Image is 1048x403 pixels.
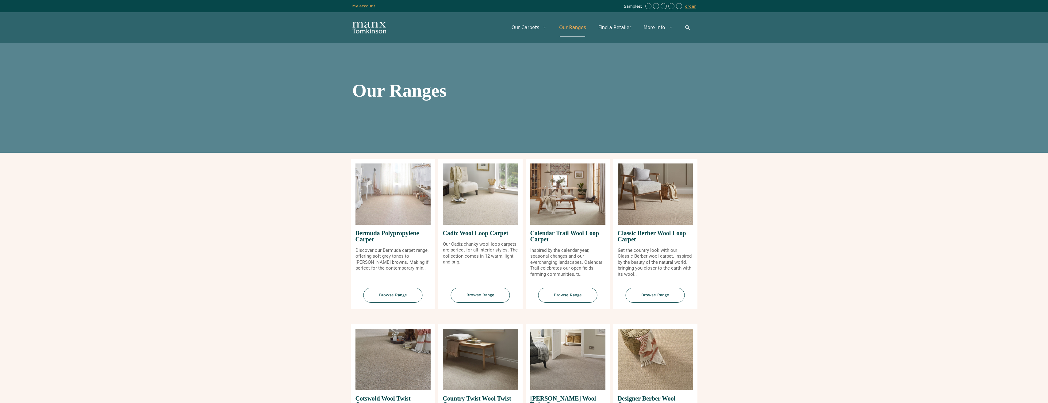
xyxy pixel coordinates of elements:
img: Cadiz Wool Loop Carpet [443,163,518,225]
span: Browse Range [451,288,510,303]
img: Calendar Trail Wool Loop Carpet [530,163,605,225]
p: Get the country look with our Classic Berber wool carpet. Inspired by the beauty of the natural w... [618,248,693,278]
a: My account [352,4,375,8]
nav: Primary [505,18,696,37]
span: Classic Berber Wool Loop Carpet [618,225,693,248]
img: Country Twist Wool Twist Carpet [443,329,518,390]
span: Samples: [624,4,644,9]
img: Classic Berber Wool Loop Carpet [618,163,693,225]
span: Browse Range [626,288,685,303]
a: order [685,4,696,9]
span: Browse Range [363,288,423,303]
img: Cotswold Wool Twist Carpet [355,329,431,390]
img: Designer Berber Wool Carpet [618,329,693,390]
p: Discover our Bermuda carpet range, offering soft grey tones to [PERSON_NAME] browns. Making if pe... [355,248,431,271]
a: Browse Range [438,288,523,309]
p: Inspired by the calendar year, seasonal changes and our everchanging landscapes. Calendar Trail c... [530,248,605,278]
a: Browse Range [613,288,697,309]
a: Our Carpets [505,18,553,37]
span: Calendar Trail Wool Loop Carpet [530,225,605,248]
a: Browse Range [351,288,435,309]
span: Cadiz Wool Loop Carpet [443,225,518,241]
h1: Our Ranges [352,81,696,100]
a: Our Ranges [553,18,592,37]
span: Browse Range [538,288,597,303]
img: Craven Wool Twist Carpet [530,329,605,390]
a: More Info [637,18,679,37]
img: Bermuda Polypropylene Carpet [355,163,431,225]
span: Bermuda Polypropylene Carpet [355,225,431,248]
a: Open Search Bar [679,18,696,37]
img: Manx Tomkinson [352,22,386,33]
a: Browse Range [526,288,610,309]
a: Find a Retailer [592,18,637,37]
p: Our Cadiz chunky wool loop carpets are perfect for all interior styles. The collection comes in 1... [443,241,518,265]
